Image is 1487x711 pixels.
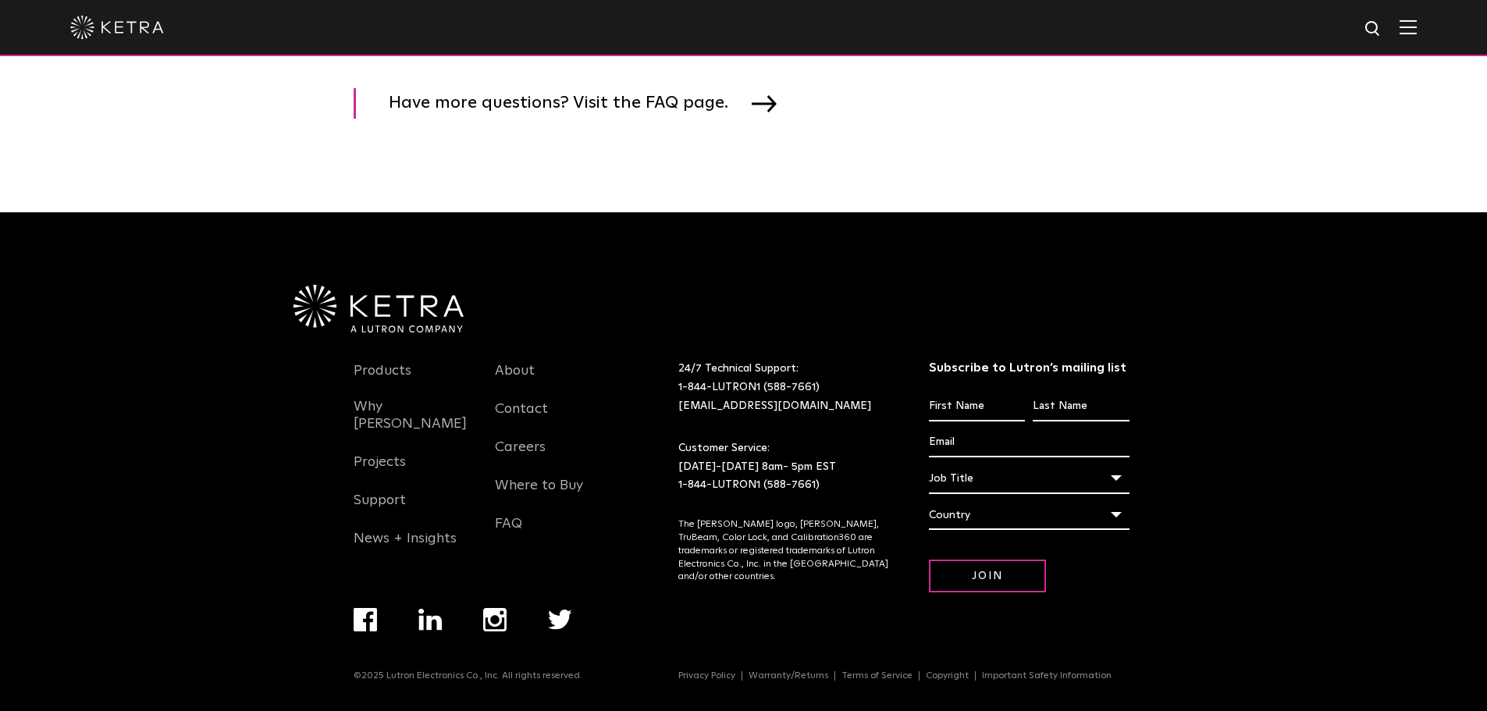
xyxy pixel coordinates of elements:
[678,360,890,415] p: 24/7 Technical Support:
[1364,20,1383,39] img: search icon
[929,560,1046,593] input: Join
[354,453,406,489] a: Projects
[929,360,1129,376] h3: Subscribe to Lutron’s mailing list
[752,95,777,112] img: arrow
[354,88,796,119] a: Have more questions? Visit the FAQ page.
[929,428,1129,457] input: Email
[483,608,507,631] img: instagram
[495,360,614,551] div: Navigation Menu
[672,671,742,681] a: Privacy Policy
[548,610,572,630] img: twitter
[1033,392,1129,421] input: Last Name
[354,492,406,528] a: Support
[678,400,871,411] a: [EMAIL_ADDRESS][DOMAIN_NAME]
[354,608,377,631] img: facebook
[354,530,457,566] a: News + Insights
[495,439,546,475] a: Careers
[678,670,1133,681] div: Navigation Menu
[678,518,890,584] p: The [PERSON_NAME] logo, [PERSON_NAME], TruBeam, Color Lock, and Calibration360 are trademarks or ...
[678,439,890,495] p: Customer Service: [DATE]-[DATE] 8am- 5pm EST
[835,671,920,681] a: Terms of Service
[495,515,522,551] a: FAQ
[678,479,820,490] a: 1-844-LUTRON1 (588-7661)
[495,477,583,513] a: Where to Buy
[418,609,443,631] img: linkedin
[678,382,820,393] a: 1-844-LUTRON1 (588-7661)
[354,362,411,398] a: Products
[929,464,1129,493] div: Job Title
[70,16,164,39] img: ketra-logo-2019-white
[1400,20,1417,34] img: Hamburger%20Nav.svg
[929,500,1129,530] div: Country
[929,392,1025,421] input: First Name
[293,285,464,333] img: Ketra-aLutronCo_White_RGB
[354,670,582,681] p: ©2025 Lutron Electronics Co., Inc. All rights reserved.
[495,362,535,398] a: About
[920,671,976,681] a: Copyright
[495,400,548,436] a: Contact
[354,608,614,670] div: Navigation Menu
[354,360,472,566] div: Navigation Menu
[389,88,752,119] span: Have more questions? Visit the FAQ page.
[976,671,1118,681] a: Important Safety Information
[354,398,472,451] a: Why [PERSON_NAME]
[742,671,835,681] a: Warranty/Returns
